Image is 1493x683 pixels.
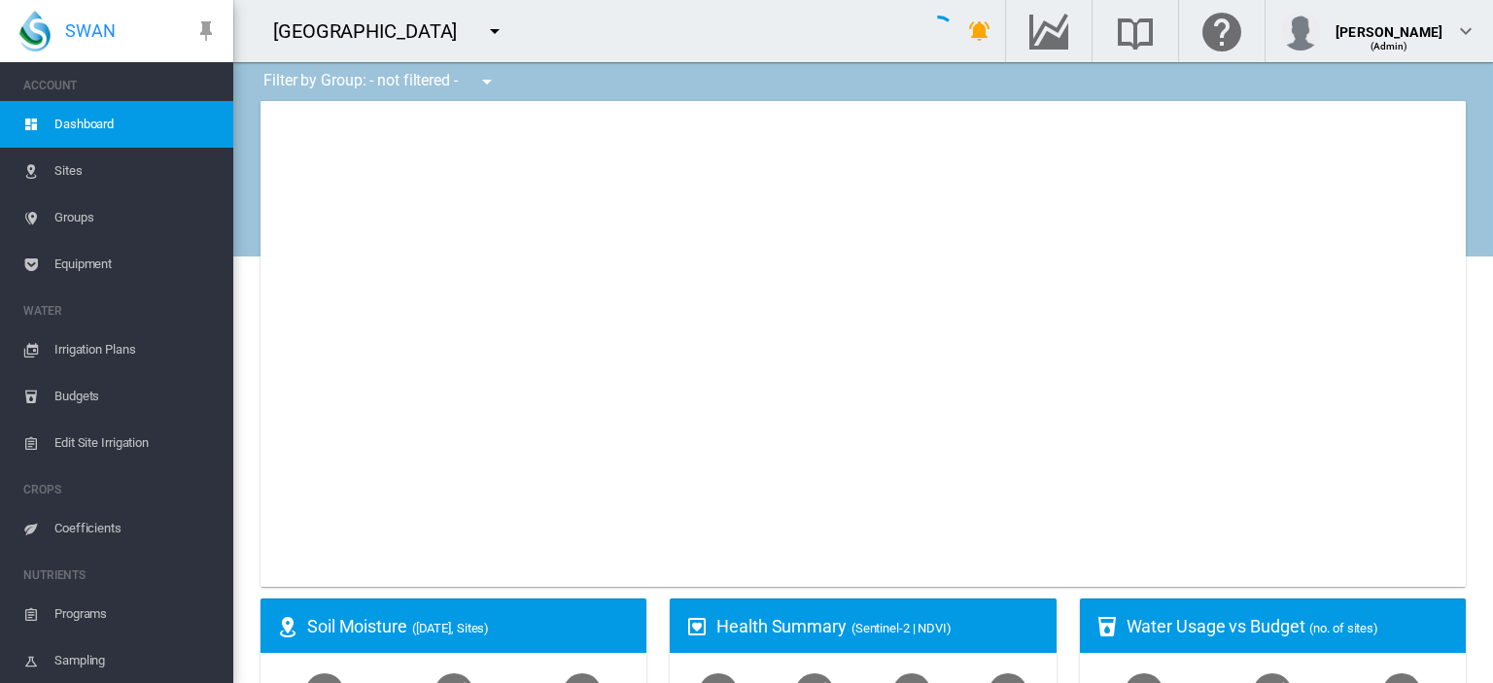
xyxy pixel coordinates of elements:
span: Coefficients [54,505,218,552]
md-icon: Search the knowledge base [1112,19,1159,43]
span: Programs [54,591,218,637]
md-icon: Click here for help [1198,19,1245,43]
md-icon: icon-cup-water [1095,615,1119,638]
span: Groups [54,194,218,241]
span: Budgets [54,373,218,420]
md-icon: icon-menu-down [483,19,506,43]
span: Equipment [54,241,218,288]
span: Edit Site Irrigation [54,420,218,466]
md-icon: Go to the Data Hub [1025,19,1072,43]
span: (Admin) [1371,41,1408,51]
span: Sites [54,148,218,194]
md-icon: icon-map-marker-radius [276,615,299,638]
span: (Sentinel-2 | NDVI) [851,621,952,635]
span: (no. of sites) [1309,621,1378,635]
span: Dashboard [54,101,218,148]
img: profile.jpg [1281,12,1320,51]
img: SWAN-Landscape-Logo-Colour-drop.png [19,11,51,51]
md-icon: icon-pin [194,19,218,43]
div: Soil Moisture [307,614,631,638]
div: Health Summary [716,614,1040,638]
span: CROPS [23,474,218,505]
button: icon-menu-down [475,12,514,51]
div: [GEOGRAPHIC_DATA] [273,17,474,45]
button: icon-bell-ring [960,12,999,51]
button: icon-menu-down [468,62,506,101]
div: Filter by Group: - not filtered - [249,62,512,101]
span: ACCOUNT [23,70,218,101]
div: Water Usage vs Budget [1127,614,1450,638]
md-icon: icon-chevron-down [1454,19,1477,43]
span: ([DATE], Sites) [412,621,490,635]
span: Irrigation Plans [54,326,218,373]
md-icon: icon-bell-ring [968,19,991,43]
div: [PERSON_NAME] [1336,15,1442,34]
md-icon: icon-menu-down [475,70,499,93]
span: NUTRIENTS [23,560,218,591]
span: SWAN [65,18,116,43]
md-icon: icon-heart-box-outline [685,615,709,638]
span: WATER [23,295,218,326]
